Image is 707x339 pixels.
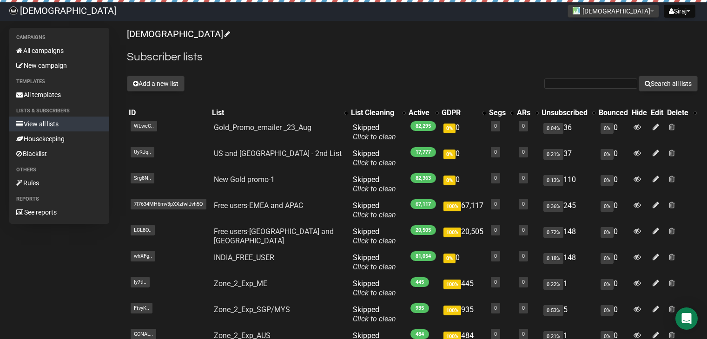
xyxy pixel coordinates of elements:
span: FtvyK.. [131,303,152,313]
a: 0 [522,331,525,337]
a: Click to clean [353,314,396,323]
span: 100% [443,280,461,289]
td: 245 [540,197,597,223]
div: Open Intercom Messenger [675,307,698,330]
span: 0% [601,279,614,290]
span: LCL8O.. [131,225,155,235]
li: Templates [9,76,109,87]
div: Edit [651,108,663,117]
span: 0% [601,149,614,160]
span: 0.22% [543,279,563,290]
th: Segs: No sort applied, activate to apply an ascending sort [487,106,515,119]
span: 20,505 [410,225,436,235]
span: WLwcC.. [131,121,157,131]
span: 0% [443,150,456,159]
a: Zone_2_Exp_SGP/MYS [214,305,290,314]
div: List Cleaning [351,108,397,117]
td: 20,505 [440,223,487,249]
span: 0.18% [543,253,563,264]
td: 67,117 [440,197,487,223]
a: Zone_2_Exp_ME [214,279,267,288]
span: Skipped [353,305,396,323]
td: 148 [540,249,597,275]
a: 0 [494,253,497,259]
a: Housekeeping [9,131,109,146]
span: 0.04% [543,123,563,134]
td: 1 [540,275,597,301]
li: Campaigns [9,32,109,43]
td: 5 [540,301,597,327]
span: 67,117 [410,199,436,209]
span: 82,295 [410,121,436,131]
th: ID: No sort applied, sorting is disabled [127,106,210,119]
a: 0 [522,175,525,181]
a: Click to clean [353,184,396,193]
span: 0% [443,176,456,185]
a: Free users-EMEA and APAC [214,201,303,210]
span: 0.53% [543,305,563,316]
a: [DEMOGRAPHIC_DATA] [127,28,229,39]
a: See reports [9,205,109,220]
td: 0 [597,275,630,301]
a: 0 [522,123,525,129]
a: 0 [494,175,497,181]
span: ly7tl.. [131,277,150,287]
td: 148 [540,223,597,249]
a: Click to clean [353,262,396,271]
a: Click to clean [353,288,396,297]
a: 0 [522,227,525,233]
td: 935 [440,301,487,327]
th: GDPR: No sort applied, activate to apply an ascending sort [440,106,487,119]
span: Skipped [353,175,396,193]
th: List Cleaning: No sort applied, activate to apply an ascending sort [349,106,407,119]
span: 0% [601,253,614,264]
a: New Gold promo-1 [214,175,275,184]
a: 0 [494,305,497,311]
span: 100% [443,228,461,237]
td: 0 [597,145,630,171]
li: Reports [9,194,109,205]
li: Lists & subscribers [9,105,109,117]
span: Skipped [353,123,396,141]
img: 61ace9317f7fa0068652623cbdd82cc4 [9,7,18,15]
span: 100% [443,306,461,315]
td: 0 [597,119,630,145]
button: [DEMOGRAPHIC_DATA] [568,5,659,18]
th: Edit: No sort applied, sorting is disabled [649,106,665,119]
a: Blacklist [9,146,109,161]
td: 445 [440,275,487,301]
a: 0 [494,149,497,155]
span: UyRJq.. [131,147,154,157]
a: Free users-[GEOGRAPHIC_DATA] and [GEOGRAPHIC_DATA] [214,227,334,245]
span: 484 [410,329,429,339]
td: 0 [440,145,487,171]
th: Delete: No sort applied, activate to apply an ascending sort [665,106,698,119]
span: 0.13% [543,175,563,186]
span: 17,777 [410,147,436,157]
span: 0% [601,227,614,238]
span: 0% [601,201,614,212]
span: 0.36% [543,201,563,212]
button: Search all lists [639,76,698,91]
div: Hide [632,108,647,117]
a: All templates [9,87,109,102]
td: 36 [540,119,597,145]
span: Srg8N.. [131,173,154,183]
span: 0% [601,175,614,186]
img: 1.jpg [573,7,580,14]
div: Unsubscribed [542,108,588,117]
span: 0% [443,254,456,263]
li: Others [9,164,109,176]
span: 0.72% [543,227,563,238]
span: Skipped [353,253,396,271]
button: Add a new list [127,76,185,91]
a: 0 [522,279,525,285]
a: 0 [522,201,525,207]
a: 0 [494,331,497,337]
td: 37 [540,145,597,171]
a: View all lists [9,117,109,131]
td: 0 [597,301,630,327]
a: 0 [522,253,525,259]
span: Skipped [353,279,396,297]
td: 0 [440,171,487,197]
